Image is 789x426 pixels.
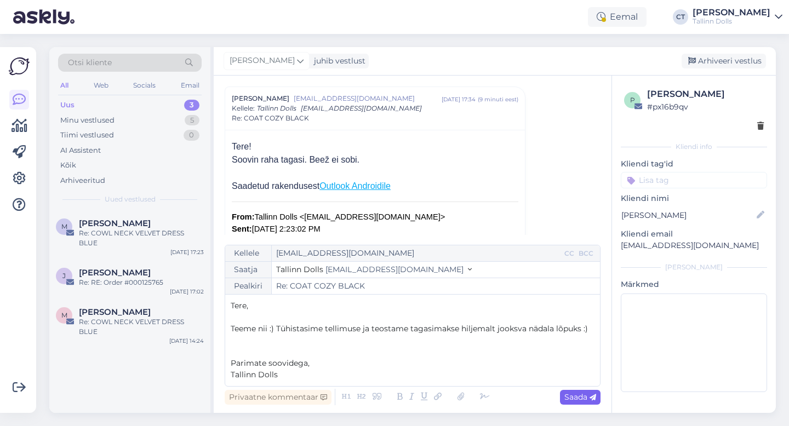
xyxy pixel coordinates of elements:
[169,337,204,345] div: [DATE] 14:24
[170,287,204,296] div: [DATE] 17:02
[79,317,204,337] div: Re: COWL NECK VELVET DRESS BLUE
[276,264,472,275] button: Tallinn Dolls [EMAIL_ADDRESS][DOMAIN_NAME]
[225,245,272,261] div: Kellele
[105,194,156,204] span: Uued vestlused
[60,130,114,141] div: Tiimi vestlused
[131,78,158,93] div: Socials
[272,278,600,294] input: Write subject here...
[62,272,66,280] span: j
[621,158,767,170] p: Kliendi tag'id
[184,100,199,111] div: 3
[630,96,635,104] span: p
[231,370,278,379] span: Tallinn Dolls
[588,7,647,27] div: Eemal
[225,262,272,278] div: Saatja
[272,245,562,261] input: Recepient...
[79,278,204,287] div: Re: RE: Order #000125765
[232,212,445,245] font: Tallinn Dolls <[EMAIL_ADDRESS][DOMAIN_NAME]> [DATE] 2:23:02 PM COAT COZY BLACK
[232,113,309,123] span: Re: COAT COZY BLACK
[60,160,76,171] div: Kõik
[693,8,782,26] a: [PERSON_NAME]Tallinn Dolls
[442,95,476,103] div: [DATE] 17:34
[232,140,518,153] div: Tere!
[647,88,764,101] div: [PERSON_NAME]
[621,262,767,272] div: [PERSON_NAME]
[310,55,365,67] div: juhib vestlust
[231,301,248,310] span: Tere,
[232,104,255,112] span: Kellele :
[621,193,767,204] p: Kliendi nimi
[294,94,442,103] span: [EMAIL_ADDRESS][DOMAIN_NAME]
[79,268,151,278] span: jana
[60,175,105,186] div: Arhiveeritud
[621,228,767,240] p: Kliendi email
[79,218,151,228] span: Merili Taevere
[170,248,204,256] div: [DATE] 17:23
[92,78,111,93] div: Web
[232,224,252,233] b: Sent:
[232,212,255,221] b: From:
[79,307,151,317] span: Mirjam Lauringson
[231,324,588,333] span: Teeme nii :) Tühistasime tellimuse ja teostame tagasimakse hiljemalt jooksva nädala lõpuks :)
[693,17,770,26] div: Tallinn Dolls
[61,222,67,231] span: M
[562,249,576,258] div: CC
[621,209,754,221] input: Lisa nimi
[621,172,767,188] input: Lisa tag
[231,358,310,368] span: Parimate soovidega,
[60,100,75,111] div: Uus
[60,145,101,156] div: AI Assistent
[232,153,518,166] div: Soovin raha tagasi. Beež ei sobi.
[232,94,289,103] span: [PERSON_NAME]
[68,57,112,68] span: Otsi kliente
[647,101,764,113] div: # px16b9qv
[79,228,204,248] div: Re: COWL NECK VELVET DRESS BLUE
[184,130,199,141] div: 0
[225,390,331,405] div: Privaatne kommentaar
[301,104,422,112] span: [EMAIL_ADDRESS][DOMAIN_NAME]
[621,142,767,152] div: Kliendi info
[232,181,319,191] span: Saadetud rakendusest
[319,181,391,191] a: Outlook Androidile
[179,78,202,93] div: Email
[673,9,688,25] div: CT
[185,115,199,126] div: 5
[58,78,71,93] div: All
[325,264,464,274] span: [EMAIL_ADDRESS][DOMAIN_NAME]
[564,392,596,402] span: Saada
[257,104,296,112] span: Tallinn Dolls
[225,278,272,294] div: Pealkiri
[621,240,767,251] p: [EMAIL_ADDRESS][DOMAIN_NAME]
[693,8,770,17] div: [PERSON_NAME]
[621,279,767,290] p: Märkmed
[9,56,30,77] img: Askly Logo
[60,115,115,126] div: Minu vestlused
[276,264,323,274] span: Tallinn Dolls
[682,54,766,68] div: Arhiveeri vestlus
[576,249,596,258] div: BCC
[478,95,518,103] div: ( 9 minuti eest )
[230,55,295,67] span: [PERSON_NAME]
[61,311,67,319] span: M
